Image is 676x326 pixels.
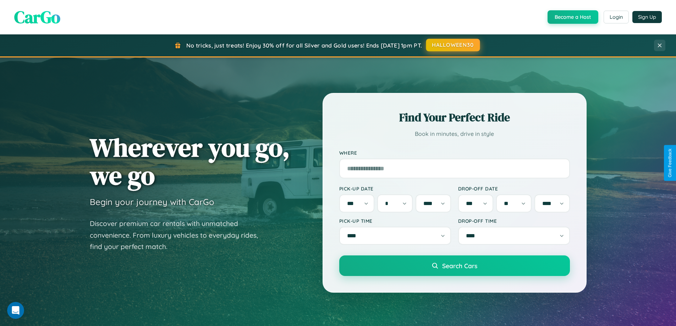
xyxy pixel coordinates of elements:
[667,149,672,177] div: Give Feedback
[458,218,570,224] label: Drop-off Time
[339,110,570,125] h2: Find Your Perfect Ride
[339,255,570,276] button: Search Cars
[339,218,451,224] label: Pick-up Time
[604,11,629,23] button: Login
[442,262,477,270] span: Search Cars
[14,5,60,29] span: CarGo
[7,302,24,319] iframe: Intercom live chat
[90,133,290,189] h1: Wherever you go, we go
[90,218,267,253] p: Discover premium car rentals with unmatched convenience. From luxury vehicles to everyday rides, ...
[339,129,570,139] p: Book in minutes, drive in style
[426,39,480,51] button: HALLOWEEN30
[632,11,662,23] button: Sign Up
[90,197,214,207] h3: Begin your journey with CarGo
[548,10,598,24] button: Become a Host
[186,42,422,49] span: No tricks, just treats! Enjoy 30% off for all Silver and Gold users! Ends [DATE] 1pm PT.
[339,186,451,192] label: Pick-up Date
[339,150,570,156] label: Where
[458,186,570,192] label: Drop-off Date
